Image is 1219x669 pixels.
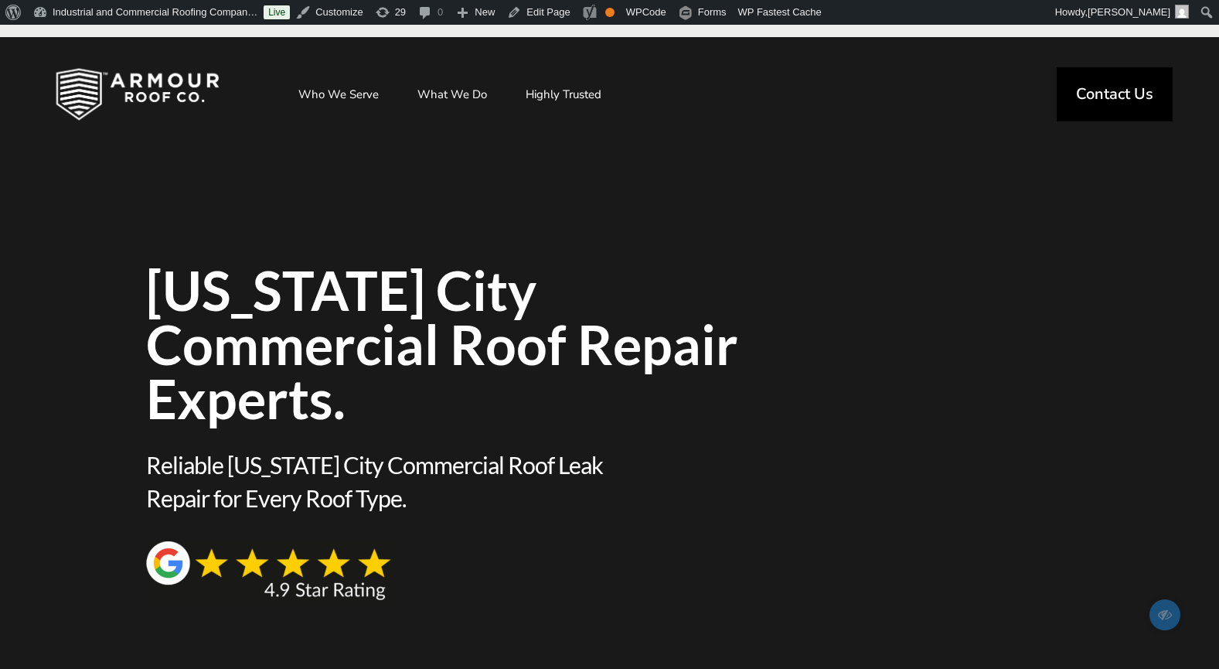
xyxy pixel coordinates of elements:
[1057,67,1173,121] a: Contact Us
[264,5,290,19] a: Live
[31,56,244,133] img: Industrial and Commercial Roofing Company | Armour Roof Co.
[1149,599,1180,630] span: Edit/Preview
[283,75,394,114] a: Who We Serve
[510,75,617,114] a: Highly Trusted
[605,8,615,17] div: OK
[1076,87,1153,102] span: Contact Us
[402,75,502,114] a: What We Do
[1088,6,1170,18] span: [PERSON_NAME]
